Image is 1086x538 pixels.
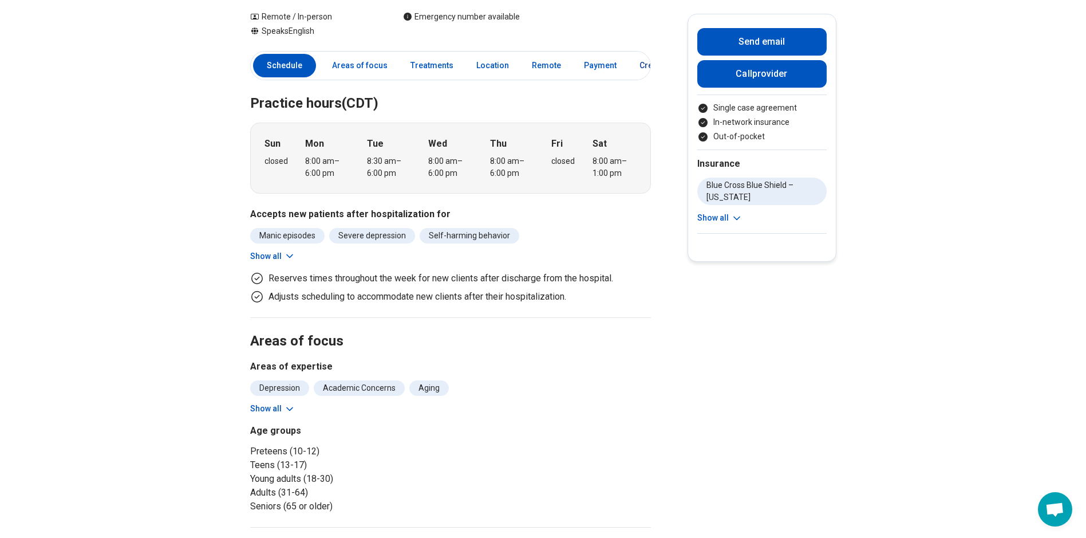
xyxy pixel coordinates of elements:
h2: Areas of focus [250,304,651,351]
li: Blue Cross Blue Shield – [US_STATE] [697,178,827,205]
strong: Thu [490,137,507,151]
h3: Accepts new patients after hospitalization for [250,207,651,221]
a: Remote [525,54,568,77]
div: 8:00 am – 6:00 pm [490,155,534,179]
li: Manic episodes [250,228,325,244]
strong: Sun [264,137,281,151]
strong: Fri [551,137,563,151]
li: Young adults (18-30) [250,472,446,486]
div: When does the program meet? [250,123,651,194]
a: Areas of focus [325,54,394,77]
button: Send email [697,28,827,56]
strong: Wed [428,137,447,151]
div: Speaks English [250,25,380,37]
p: Adjusts scheduling to accommodate new clients after their hospitalization. [268,290,566,304]
li: Aging [409,380,449,396]
button: Callprovider [697,60,827,88]
a: Treatments [404,54,460,77]
strong: Tue [367,137,384,151]
div: closed [264,155,288,167]
div: 8:00 am – 6:00 pm [305,155,349,179]
strong: Mon [305,137,324,151]
li: Single case agreement [697,102,827,114]
li: Seniors (65 or older) [250,500,446,513]
h2: Insurance [697,157,827,171]
li: Academic Concerns [314,380,405,396]
li: Adults (31-64) [250,486,446,500]
button: Show all [250,250,295,262]
div: Open chat [1038,492,1072,527]
a: Credentials [633,54,697,77]
h2: Practice hours (CDT) [250,66,651,113]
li: Out-of-pocket [697,131,827,143]
li: In-network insurance [697,116,827,128]
li: Severe depression [329,228,415,244]
div: 8:00 am – 6:00 pm [428,155,472,179]
div: Emergency number available [403,11,520,23]
strong: Sat [593,137,607,151]
div: 8:00 am – 1:00 pm [593,155,637,179]
li: Preteens (10-12) [250,445,446,458]
div: Remote / In-person [250,11,380,23]
a: Location [469,54,516,77]
div: closed [551,155,575,167]
div: 8:30 am – 6:00 pm [367,155,411,179]
h3: Age groups [250,424,446,438]
li: Self-harming behavior [420,228,519,244]
li: Teens (13-17) [250,458,446,472]
h3: Areas of expertise [250,360,651,374]
li: Depression [250,380,309,396]
button: Show all [697,212,743,224]
button: Show all [250,403,295,415]
ul: Payment options [697,102,827,143]
a: Payment [577,54,623,77]
p: Reserves times throughout the week for new clients after discharge from the hospital. [268,272,613,285]
a: Schedule [253,54,316,77]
